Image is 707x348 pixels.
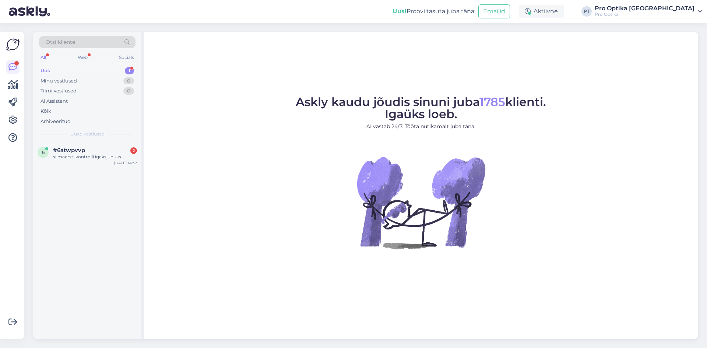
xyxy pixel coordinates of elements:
[53,147,85,154] span: #6atwpvvp
[595,6,703,17] a: Pro Optika [GEOGRAPHIC_DATA]Pro Optika
[41,67,50,74] div: Uus
[519,5,564,18] div: Aktiivne
[393,7,475,16] div: Proovi tasuta juba täna:
[70,131,105,137] span: Uued vestlused
[123,87,134,95] div: 0
[296,95,546,121] span: Askly kaudu jõudis sinuni juba klienti. Igaüks loeb.
[41,98,68,105] div: AI Assistent
[41,108,51,115] div: Kõik
[355,136,487,269] img: No Chat active
[41,77,77,85] div: Minu vestlused
[478,4,510,18] button: Emailid
[53,154,137,160] div: silmaarsti kontrolli igaksjuhuks
[595,11,694,17] div: Pro Optika
[76,53,89,62] div: Web
[393,8,407,15] b: Uus!
[581,6,592,17] div: PT
[117,53,136,62] div: Socials
[6,38,20,52] img: Askly Logo
[125,67,134,74] div: 1
[595,6,694,11] div: Pro Optika [GEOGRAPHIC_DATA]
[296,123,546,130] p: AI vastab 24/7. Tööta nutikamalt juba täna.
[42,150,45,155] span: 6
[123,77,134,85] div: 0
[46,38,75,46] span: Otsi kliente
[41,118,71,125] div: Arhiveeritud
[114,160,137,166] div: [DATE] 14:37
[39,53,48,62] div: All
[41,87,77,95] div: Tiimi vestlused
[479,95,505,109] span: 1785
[130,147,137,154] div: 2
